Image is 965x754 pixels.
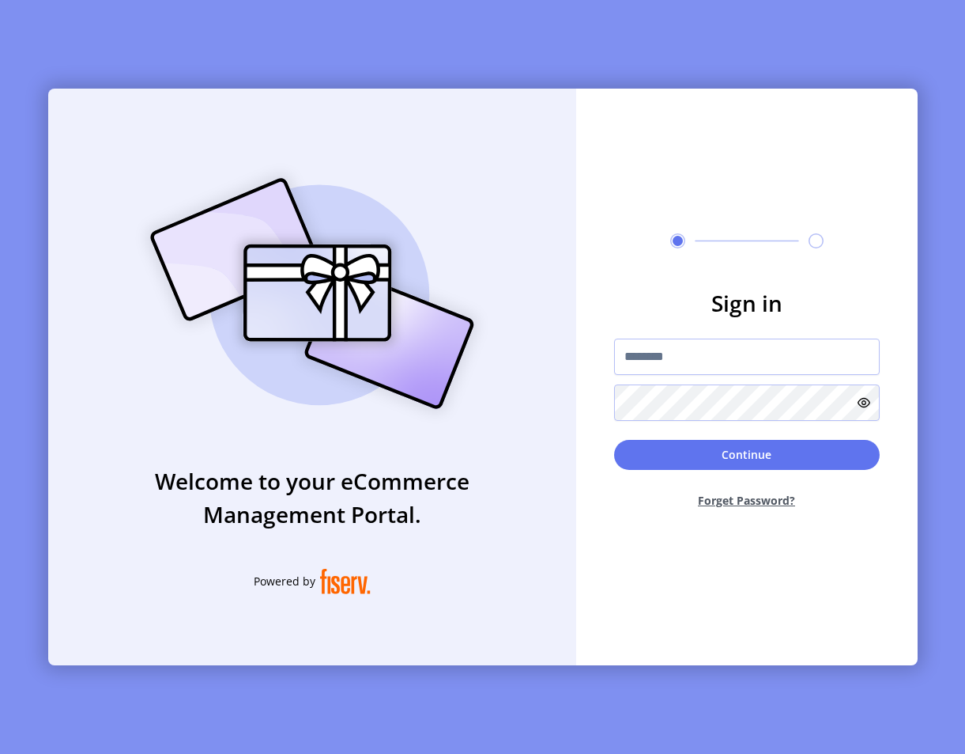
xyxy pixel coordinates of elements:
[48,464,576,531] h3: Welcome to your eCommerce Management Portal.
[614,479,880,521] button: Forget Password?
[254,573,315,589] span: Powered by
[614,440,880,470] button: Continue
[126,161,498,426] img: card_Illustration.svg
[614,286,880,320] h3: Sign in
